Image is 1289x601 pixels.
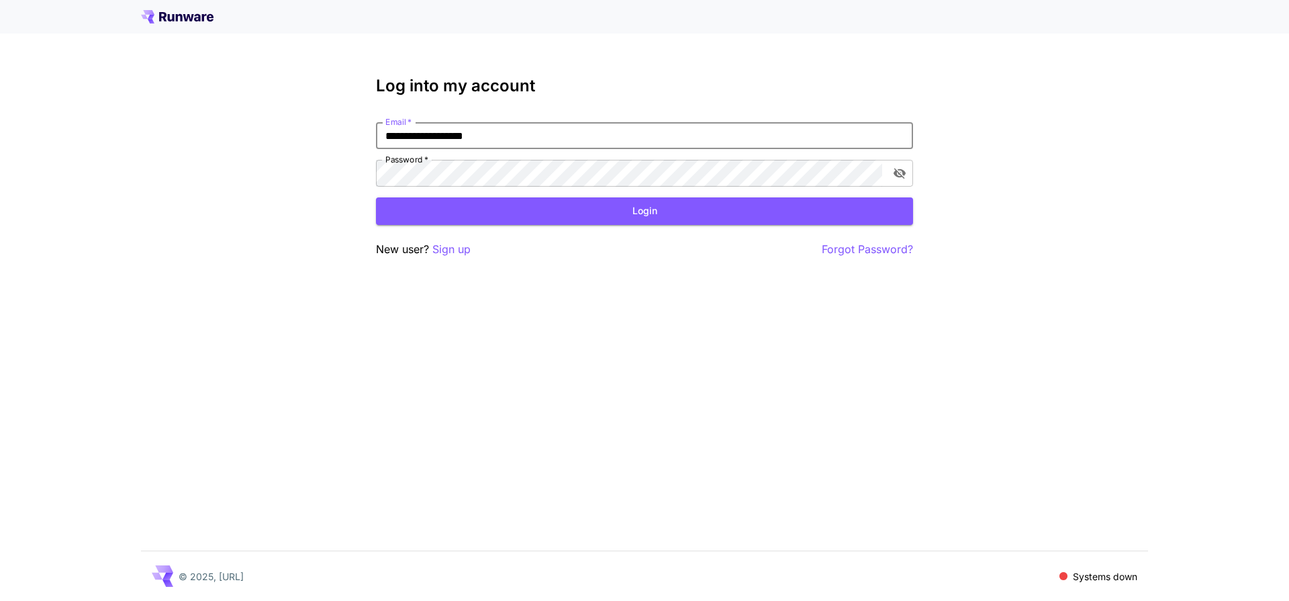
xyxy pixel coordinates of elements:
p: Systems down [1073,569,1137,584]
p: New user? [376,241,471,258]
button: Forgot Password? [822,241,913,258]
h3: Log into my account [376,77,913,95]
button: Login [376,197,913,225]
p: © 2025, [URL] [179,569,244,584]
button: toggle password visibility [888,161,912,185]
label: Email [385,116,412,128]
button: Sign up [432,241,471,258]
label: Password [385,154,428,165]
